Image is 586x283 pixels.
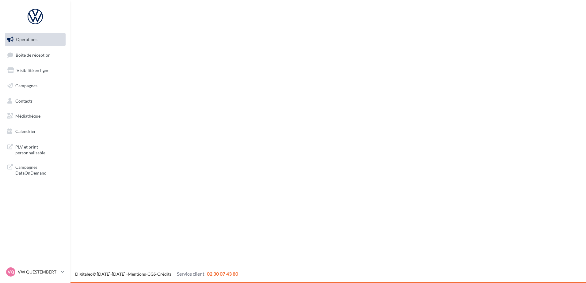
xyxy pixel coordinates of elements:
a: PLV et print personnalisable [4,140,67,158]
span: Boîte de réception [16,52,51,57]
span: Contacts [15,98,32,103]
a: Boîte de réception [4,48,67,62]
a: Opérations [4,33,67,46]
span: Médiathèque [15,113,40,119]
a: Campagnes DataOnDemand [4,160,67,179]
span: Campagnes [15,83,37,88]
a: Mentions [128,271,146,277]
a: Digitaleo [75,271,93,277]
a: VQ VW QUESTEMBERT [5,266,66,278]
span: VQ [8,269,14,275]
a: Calendrier [4,125,67,138]
span: Service client [177,271,204,277]
p: VW QUESTEMBERT [18,269,59,275]
a: Médiathèque [4,110,67,123]
span: PLV et print personnalisable [15,143,63,156]
span: Opérations [16,37,37,42]
span: 02 30 07 43 80 [207,271,238,277]
span: Calendrier [15,129,36,134]
a: Crédits [157,271,171,277]
a: Campagnes [4,79,67,92]
span: © [DATE]-[DATE] - - - [75,271,238,277]
span: Campagnes DataOnDemand [15,163,63,176]
a: Visibilité en ligne [4,64,67,77]
span: Visibilité en ligne [17,68,49,73]
a: CGS [147,271,156,277]
a: Contacts [4,95,67,108]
